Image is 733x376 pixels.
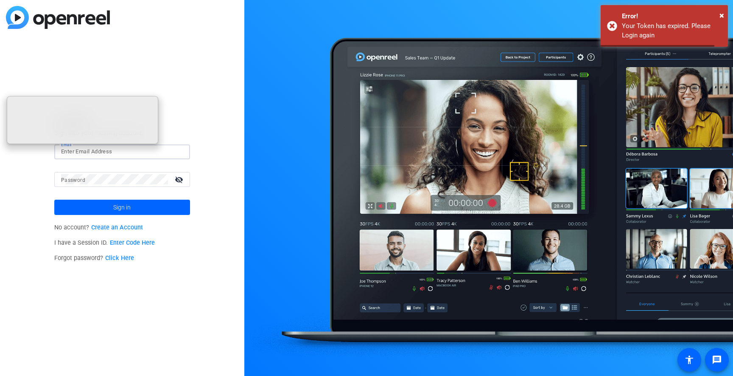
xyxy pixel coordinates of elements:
[6,6,110,29] img: blue-gradient.svg
[170,173,190,186] mat-icon: visibility_off
[684,355,694,365] mat-icon: accessibility
[54,254,134,262] span: Forgot password?
[105,254,134,262] a: Click Here
[61,177,85,183] mat-label: Password
[91,224,143,231] a: Create an Account
[54,239,155,246] span: I have a Session ID.
[719,9,724,22] button: Close
[712,355,722,365] mat-icon: message
[54,200,190,215] button: Sign in
[110,239,155,246] a: Enter Code Here
[61,142,72,147] mat-label: Email
[719,10,724,20] span: ×
[113,197,131,218] span: Sign in
[622,21,722,40] div: Your Token has expired. Please Login again
[622,11,722,21] div: Error!
[61,147,183,157] input: Enter Email Address
[54,224,143,231] span: No account?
